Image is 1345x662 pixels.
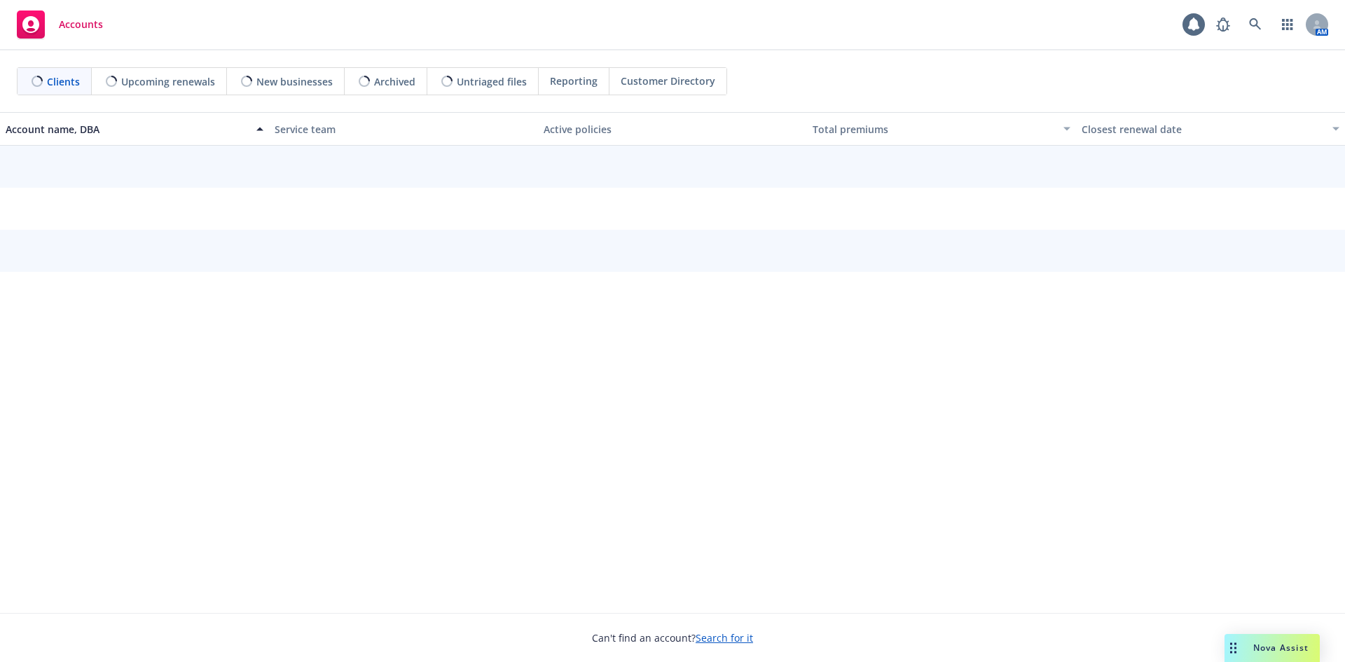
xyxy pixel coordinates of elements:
a: Search [1241,11,1269,39]
div: Drag to move [1225,634,1242,662]
div: Closest renewal date [1082,122,1324,137]
div: Service team [275,122,532,137]
span: Upcoming renewals [121,74,215,89]
span: Clients [47,74,80,89]
div: Active policies [544,122,801,137]
button: Closest renewal date [1076,112,1345,146]
a: Search for it [696,631,753,644]
span: Can't find an account? [592,630,753,645]
a: Report a Bug [1209,11,1237,39]
button: Total premiums [807,112,1076,146]
span: Reporting [550,74,598,88]
span: Untriaged files [457,74,527,89]
span: New businesses [256,74,333,89]
a: Accounts [11,5,109,44]
span: Nova Assist [1253,642,1309,654]
span: Customer Directory [621,74,715,88]
button: Nova Assist [1225,634,1320,662]
div: Total premiums [813,122,1055,137]
a: Switch app [1274,11,1302,39]
div: Account name, DBA [6,122,248,137]
span: Archived [374,74,415,89]
button: Active policies [538,112,807,146]
button: Service team [269,112,538,146]
span: Accounts [59,19,103,30]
